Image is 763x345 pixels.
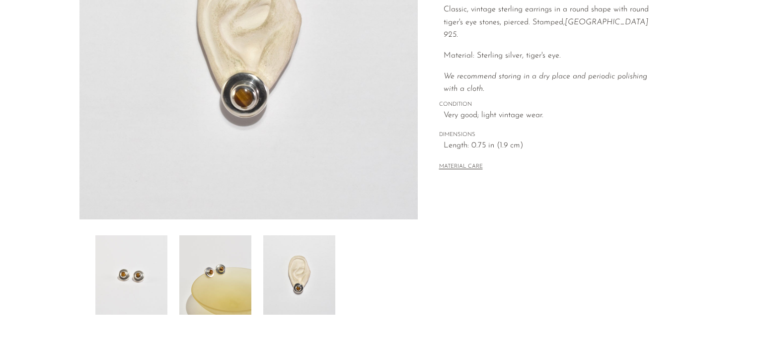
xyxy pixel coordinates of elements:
button: MATERIAL CARE [439,163,483,171]
i: We recommend storing in a dry place and periodic polishing with a cloth. [444,72,647,93]
img: Round Tiger's Eye Earrings [179,235,251,315]
p: Material: Sterling silver, tiger's eye. [444,50,663,63]
img: Round Tiger's Eye Earrings [95,235,167,315]
p: Classic, vintage sterling earrings in a round shape with round tiger's eye stones, pierced. Stamped, [444,3,663,42]
span: Very good; light vintage wear. [444,109,663,122]
span: Length: 0.75 in (1.9 cm) [444,139,663,152]
img: Round Tiger's Eye Earrings [263,235,335,315]
span: CONDITION [439,100,663,109]
span: DIMENSIONS [439,131,663,139]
